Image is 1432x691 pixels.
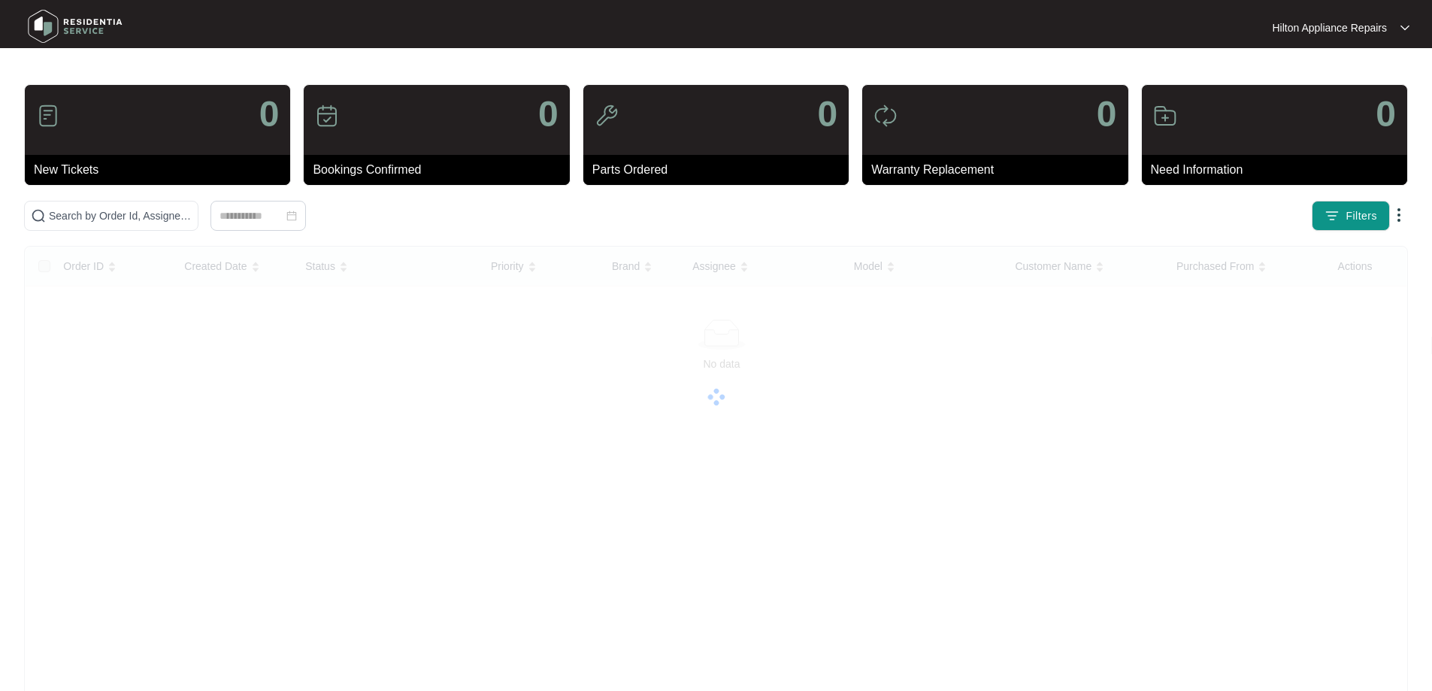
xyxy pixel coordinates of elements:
img: icon [873,104,898,128]
img: dropdown arrow [1390,206,1408,224]
img: icon [36,104,60,128]
input: Search by Order Id, Assignee Name, Customer Name, Brand and Model [49,208,192,224]
p: 0 [259,96,280,132]
img: dropdown arrow [1400,24,1409,32]
p: Bookings Confirmed [313,161,569,179]
img: residentia service logo [23,4,128,49]
img: filter icon [1325,208,1340,223]
span: Filters [1346,208,1377,224]
img: search-icon [31,208,46,223]
img: icon [595,104,619,128]
p: Need Information [1151,161,1407,179]
p: Warranty Replacement [871,161,1128,179]
p: 0 [1097,96,1117,132]
button: filter iconFilters [1312,201,1390,231]
img: icon [1153,104,1177,128]
p: Hilton Appliance Repairs [1272,20,1387,35]
p: Parts Ordered [592,161,849,179]
p: 0 [1376,96,1396,132]
p: 0 [817,96,837,132]
img: icon [315,104,339,128]
p: New Tickets [34,161,290,179]
p: 0 [538,96,559,132]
